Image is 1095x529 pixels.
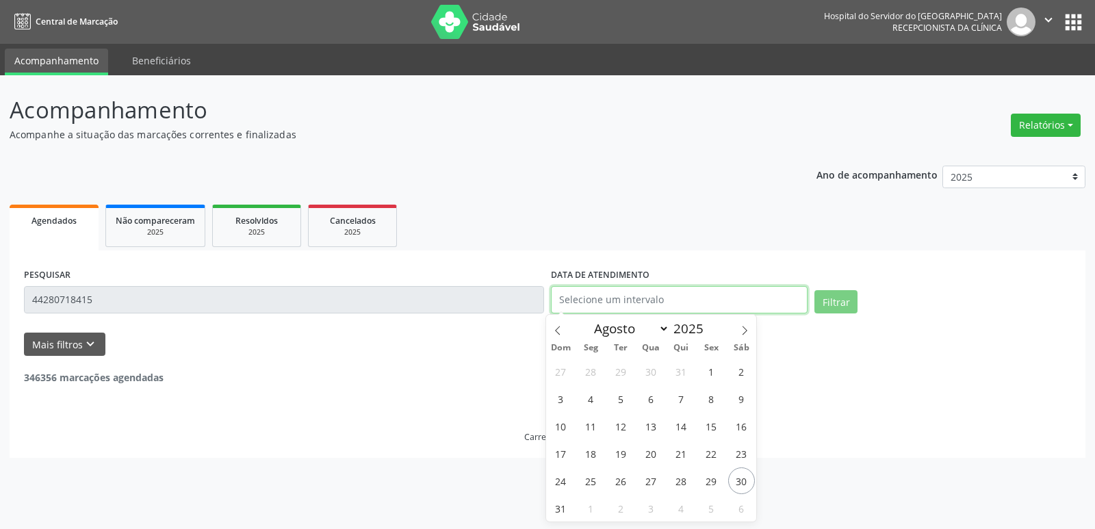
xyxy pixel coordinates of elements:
[123,49,201,73] a: Beneficiários
[606,344,636,352] span: Ter
[116,227,195,237] div: 2025
[638,358,665,385] span: Julho 30, 2025
[892,22,1002,34] span: Recepcionista da clínica
[698,385,725,412] span: Agosto 8, 2025
[547,358,574,385] span: Julho 27, 2025
[728,495,755,521] span: Setembro 6, 2025
[608,385,634,412] span: Agosto 5, 2025
[36,16,118,27] span: Central de Marcação
[588,319,670,338] select: Month
[824,10,1002,22] div: Hospital do Servidor do [GEOGRAPHIC_DATA]
[24,333,105,357] button: Mais filtroskeyboard_arrow_down
[698,495,725,521] span: Setembro 5, 2025
[666,344,696,352] span: Qui
[10,93,762,127] p: Acompanhamento
[668,440,695,467] span: Agosto 21, 2025
[814,290,858,313] button: Filtrar
[547,467,574,494] span: Agosto 24, 2025
[728,413,755,439] span: Agosto 16, 2025
[698,467,725,494] span: Agosto 29, 2025
[578,440,604,467] span: Agosto 18, 2025
[608,413,634,439] span: Agosto 12, 2025
[330,215,376,227] span: Cancelados
[578,385,604,412] span: Agosto 4, 2025
[547,495,574,521] span: Agosto 31, 2025
[608,467,634,494] span: Agosto 26, 2025
[578,467,604,494] span: Agosto 25, 2025
[547,413,574,439] span: Agosto 10, 2025
[638,440,665,467] span: Agosto 20, 2025
[116,215,195,227] span: Não compareceram
[546,344,576,352] span: Dom
[31,215,77,227] span: Agendados
[669,320,714,337] input: Year
[668,495,695,521] span: Setembro 4, 2025
[698,358,725,385] span: Agosto 1, 2025
[638,467,665,494] span: Agosto 27, 2025
[668,467,695,494] span: Agosto 28, 2025
[608,440,634,467] span: Agosto 19, 2025
[578,413,604,439] span: Agosto 11, 2025
[668,358,695,385] span: Julho 31, 2025
[578,358,604,385] span: Julho 28, 2025
[576,344,606,352] span: Seg
[636,344,666,352] span: Qua
[816,166,938,183] p: Ano de acompanhamento
[318,227,387,237] div: 2025
[524,431,571,443] div: Carregando
[728,440,755,467] span: Agosto 23, 2025
[698,413,725,439] span: Agosto 15, 2025
[24,286,544,313] input: Nome, código do beneficiário ou CPF
[547,385,574,412] span: Agosto 3, 2025
[1041,12,1056,27] i: 
[1035,8,1061,36] button: 
[728,467,755,494] span: Agosto 30, 2025
[608,495,634,521] span: Setembro 2, 2025
[638,495,665,521] span: Setembro 3, 2025
[638,385,665,412] span: Agosto 6, 2025
[5,49,108,75] a: Acompanhamento
[551,265,649,286] label: DATA DE ATENDIMENTO
[668,413,695,439] span: Agosto 14, 2025
[10,127,762,142] p: Acompanhe a situação das marcações correntes e finalizadas
[728,358,755,385] span: Agosto 2, 2025
[608,358,634,385] span: Julho 29, 2025
[696,344,726,352] span: Sex
[578,495,604,521] span: Setembro 1, 2025
[547,440,574,467] span: Agosto 17, 2025
[83,337,98,352] i: keyboard_arrow_down
[726,344,756,352] span: Sáb
[1007,8,1035,36] img: img
[1011,114,1081,137] button: Relatórios
[551,286,808,313] input: Selecione um intervalo
[222,227,291,237] div: 2025
[1061,10,1085,34] button: apps
[235,215,278,227] span: Resolvidos
[638,413,665,439] span: Agosto 13, 2025
[698,440,725,467] span: Agosto 22, 2025
[24,371,164,384] strong: 346356 marcações agendadas
[10,10,118,33] a: Central de Marcação
[728,385,755,412] span: Agosto 9, 2025
[24,265,70,286] label: PESQUISAR
[668,385,695,412] span: Agosto 7, 2025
